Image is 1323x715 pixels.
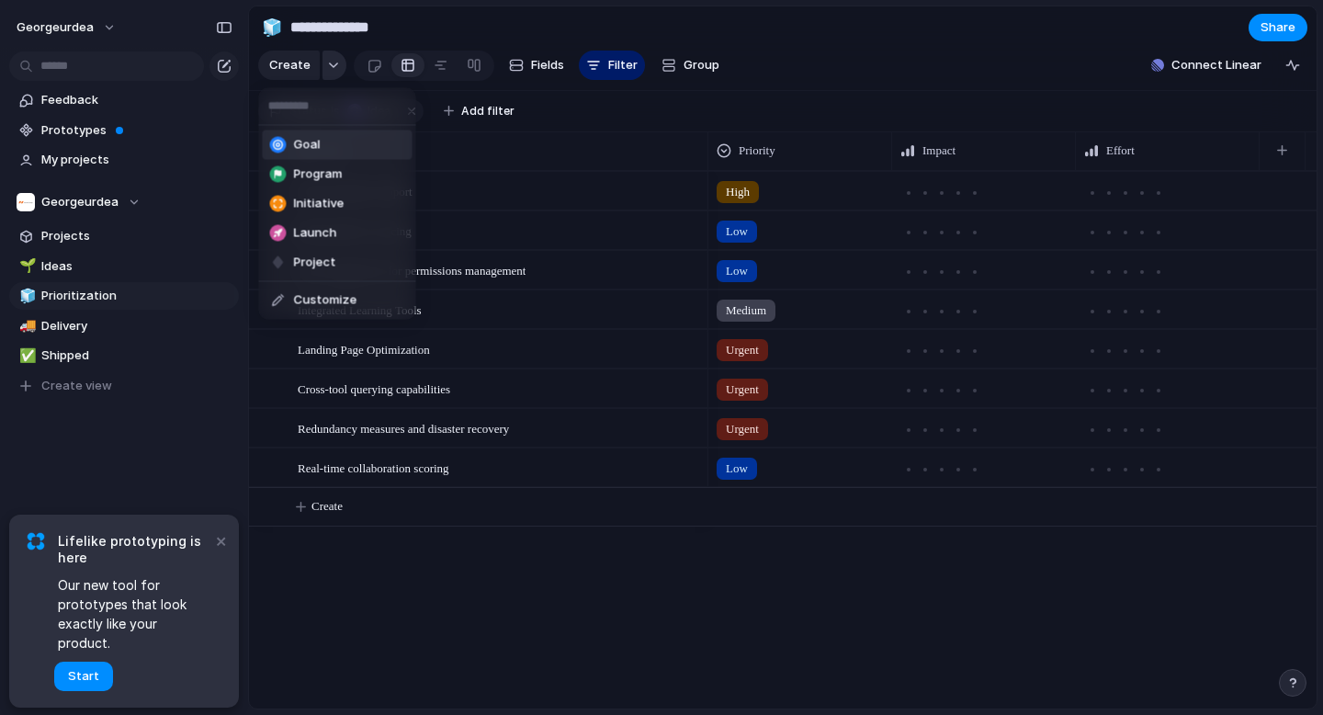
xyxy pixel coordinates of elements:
span: Project [294,254,336,272]
span: Initiative [294,195,345,213]
span: Customize [294,291,357,310]
span: Goal [294,136,321,154]
span: Launch [294,224,337,243]
span: Program [294,165,343,184]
